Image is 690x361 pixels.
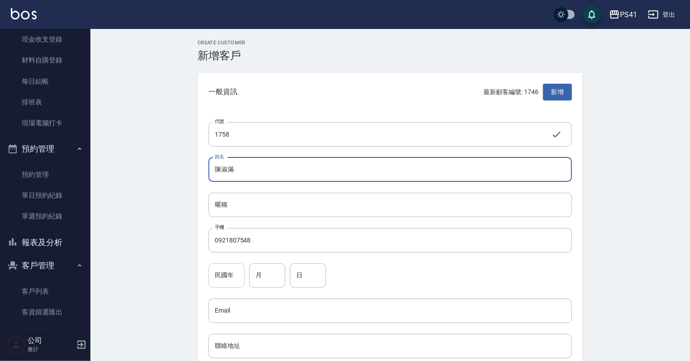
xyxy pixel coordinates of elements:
a: 單週預約紀錄 [4,206,87,227]
button: 新增 [543,84,572,100]
h2: Create Customer [198,40,583,46]
a: 材料自購登錄 [4,50,87,71]
h3: 新增客戶 [198,49,583,62]
a: 客戶列表 [4,281,87,302]
button: 登出 [644,6,679,23]
img: Logo [11,8,37,19]
button: 客戶管理 [4,254,87,277]
a: 現金收支登錄 [4,29,87,50]
a: 每日結帳 [4,71,87,92]
a: 卡券管理 [4,323,87,343]
p: 會計 [28,345,74,353]
img: Person [7,336,25,354]
a: 單日預約紀錄 [4,185,87,206]
a: 客資篩選匯出 [4,302,87,323]
a: 排班表 [4,92,87,113]
label: 手機 [215,224,224,231]
span: 一般資訊 [208,87,237,96]
label: 姓名 [215,153,224,160]
button: 預約管理 [4,137,87,161]
a: 預約管理 [4,164,87,185]
button: PS41 [605,5,641,24]
button: save [583,5,601,24]
div: PS41 [620,9,637,20]
p: 最新顧客編號: 1746 [484,87,539,97]
h5: 公司 [28,336,74,345]
button: 報表及分析 [4,231,87,254]
a: 現場電腦打卡 [4,113,87,133]
label: 代號 [215,118,224,125]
